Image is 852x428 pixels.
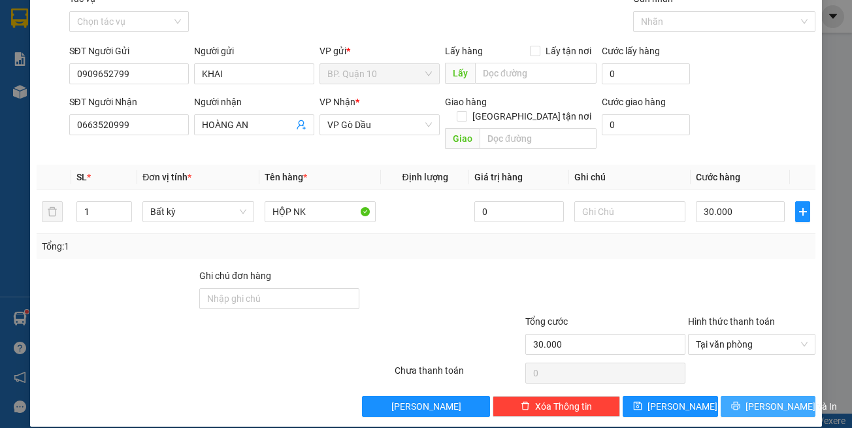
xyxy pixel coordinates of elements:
span: Cước hàng [696,172,740,182]
div: VP gửi [319,44,440,58]
span: plus [796,206,810,217]
input: Ghi Chú [574,201,685,222]
span: [PERSON_NAME]: [4,84,142,92]
button: printer[PERSON_NAME] và In [721,396,816,417]
span: Định lượng [402,172,448,182]
label: Ghi chú đơn hàng [199,271,271,281]
span: Bất kỳ [150,202,246,222]
span: Tên hàng [265,172,307,182]
label: Hình thức thanh toán [688,316,775,327]
span: Giao [445,128,480,149]
span: VP Gò Dầu [327,115,432,135]
span: Hotline: 19001152 [103,58,160,66]
input: VD: Bàn, Ghế [265,201,376,222]
input: Cước lấy hàng [602,63,691,84]
span: Giá trị hàng [474,172,523,182]
span: VP Nhận [319,97,355,107]
button: save[PERSON_NAME] [623,396,718,417]
span: Lấy hàng [445,46,483,56]
span: 19:04:48 [DATE] [29,95,80,103]
span: Xóa Thông tin [535,399,592,414]
input: 0 [474,201,563,222]
span: Lấy tận nơi [540,44,597,58]
div: Người gửi [194,44,314,58]
span: Đơn vị tính [142,172,191,182]
span: BPQ101409250095 [65,83,142,93]
strong: ĐỒNG PHƯỚC [103,7,179,18]
label: Cước lấy hàng [602,46,660,56]
div: Chưa thanh toán [393,363,523,386]
div: Người nhận [194,95,314,109]
div: Tổng: 1 [42,239,330,254]
span: printer [731,401,740,412]
button: plus [795,201,810,222]
span: Lấy [445,63,475,84]
div: SĐT Người Nhận [69,95,189,109]
span: Tổng cước [525,316,568,327]
span: 01 Võ Văn Truyện, KP.1, Phường 2 [103,39,180,56]
span: [GEOGRAPHIC_DATA] tận nơi [467,109,597,123]
span: save [633,401,642,412]
span: SL [76,172,87,182]
span: [PERSON_NAME] [391,399,461,414]
span: Giao hàng [445,97,487,107]
button: [PERSON_NAME] [362,396,489,417]
input: Dọc đường [475,63,597,84]
span: user-add [296,120,306,130]
div: SĐT Người Gửi [69,44,189,58]
input: Ghi chú đơn hàng [199,288,359,309]
th: Ghi chú [569,165,691,190]
input: Cước giao hàng [602,114,691,135]
img: logo [5,8,63,65]
span: [PERSON_NAME] [647,399,717,414]
button: deleteXóa Thông tin [493,396,620,417]
span: Tại văn phòng [696,335,808,354]
span: Bến xe [GEOGRAPHIC_DATA] [103,21,176,37]
span: ----------------------------------------- [35,71,160,81]
span: delete [521,401,530,412]
button: delete [42,201,63,222]
input: Dọc đường [480,128,597,149]
label: Cước giao hàng [602,97,666,107]
span: [PERSON_NAME] và In [745,399,837,414]
span: BP. Quận 10 [327,64,432,84]
span: In ngày: [4,95,80,103]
